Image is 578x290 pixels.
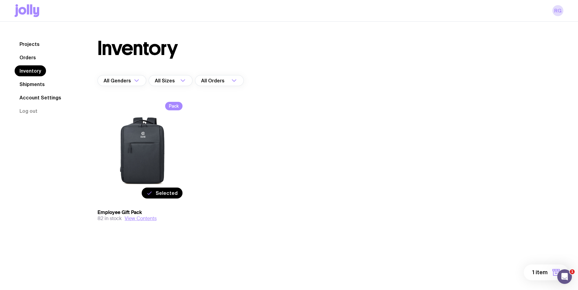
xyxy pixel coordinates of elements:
[98,75,146,86] div: Search for option
[195,75,244,86] div: Search for option
[552,5,563,16] a: RG
[201,75,226,86] span: All Orders
[155,75,176,86] span: All Sizes
[15,52,41,63] a: Orders
[149,75,193,86] div: Search for option
[98,216,122,222] span: 82 in stock
[15,39,44,50] a: Projects
[557,269,572,284] iframe: Intercom live chat
[15,92,66,103] a: Account Settings
[524,264,568,280] button: 1 item
[165,102,183,110] span: Pack
[532,269,548,276] span: 1 item
[226,75,230,86] input: Search for option
[156,190,178,196] span: Selected
[15,105,42,116] button: Log out
[15,65,46,76] a: Inventory
[176,75,179,86] input: Search for option
[104,75,132,86] span: All Genders
[98,209,189,216] h3: Employee Gift Pack
[98,39,178,58] h1: Inventory
[570,269,575,274] span: 1
[15,79,50,90] a: Shipments
[125,216,157,222] button: View Contents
